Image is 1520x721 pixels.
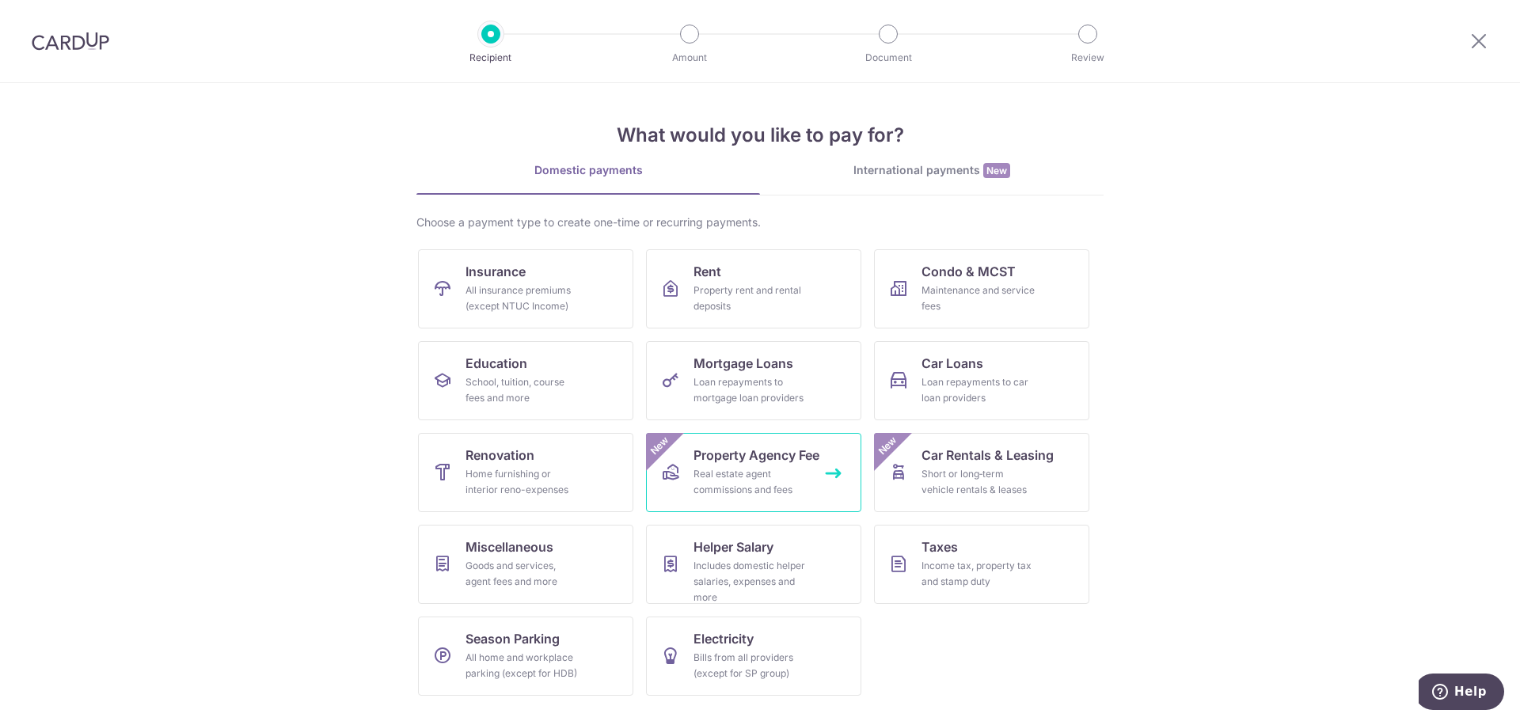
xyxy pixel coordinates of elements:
[921,354,983,373] span: Car Loans
[874,249,1089,328] a: Condo & MCSTMaintenance and service fees
[693,262,721,281] span: Rent
[465,262,526,281] span: Insurance
[416,162,760,178] div: Domestic payments
[465,650,579,681] div: All home and workplace parking (except for HDB)
[874,525,1089,604] a: TaxesIncome tax, property tax and stamp duty
[646,617,861,696] a: ElectricityBills from all providers (except for SP group)
[631,50,748,66] p: Amount
[921,558,1035,590] div: Income tax, property tax and stamp duty
[416,214,1104,230] div: Choose a payment type to create one-time or recurring payments.
[921,466,1035,498] div: Short or long‑term vehicle rentals & leases
[465,558,579,590] div: Goods and services, agent fees and more
[465,466,579,498] div: Home furnishing or interior reno-expenses
[416,121,1104,150] h4: What would you like to pay for?
[418,341,633,420] a: EducationSchool, tuition, course fees and more
[465,446,534,465] span: Renovation
[693,466,807,498] div: Real estate agent commissions and fees
[465,354,527,373] span: Education
[432,50,549,66] p: Recipient
[1419,674,1504,713] iframe: Opens a widget where you can find more information
[646,341,861,420] a: Mortgage LoansLoan repayments to mortgage loan providers
[921,374,1035,406] div: Loan repayments to car loan providers
[874,341,1089,420] a: Car LoansLoan repayments to car loan providers
[693,354,793,373] span: Mortgage Loans
[875,433,901,459] span: New
[418,249,633,328] a: InsuranceAll insurance premiums (except NTUC Income)
[921,283,1035,314] div: Maintenance and service fees
[693,446,819,465] span: Property Agency Fee
[921,262,1016,281] span: Condo & MCST
[465,283,579,314] div: All insurance premiums (except NTUC Income)
[465,537,553,556] span: Miscellaneous
[465,374,579,406] div: School, tuition, course fees and more
[693,537,773,556] span: Helper Salary
[647,433,673,459] span: New
[418,433,633,512] a: RenovationHome furnishing or interior reno-expenses
[830,50,947,66] p: Document
[465,629,560,648] span: Season Parking
[646,525,861,604] a: Helper SalaryIncludes domestic helper salaries, expenses and more
[693,650,807,681] div: Bills from all providers (except for SP group)
[983,163,1010,178] span: New
[693,558,807,605] div: Includes domestic helper salaries, expenses and more
[32,32,109,51] img: CardUp
[921,446,1054,465] span: Car Rentals & Leasing
[418,617,633,696] a: Season ParkingAll home and workplace parking (except for HDB)
[693,283,807,314] div: Property rent and rental deposits
[693,629,754,648] span: Electricity
[760,162,1104,179] div: International payments
[646,249,861,328] a: RentProperty rent and rental deposits
[874,433,1089,512] a: Car Rentals & LeasingShort or long‑term vehicle rentals & leasesNew
[921,537,958,556] span: Taxes
[1029,50,1146,66] p: Review
[693,374,807,406] div: Loan repayments to mortgage loan providers
[418,525,633,604] a: MiscellaneousGoods and services, agent fees and more
[646,433,861,512] a: Property Agency FeeReal estate agent commissions and feesNew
